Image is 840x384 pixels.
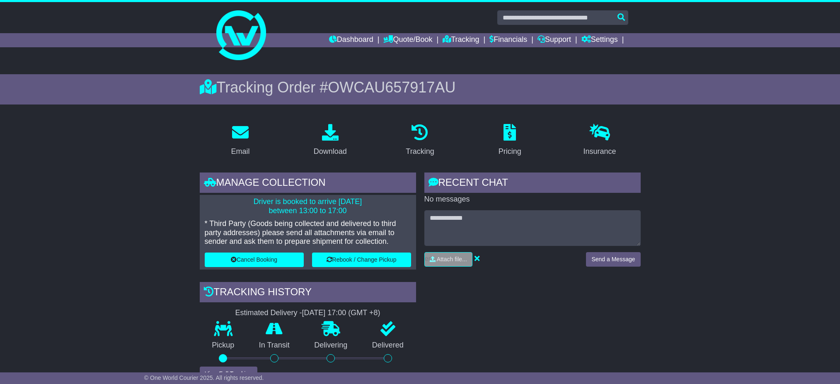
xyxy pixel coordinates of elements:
[205,253,304,267] button: Cancel Booking
[400,121,439,160] a: Tracking
[302,341,360,350] p: Delivering
[443,33,479,47] a: Tracking
[200,78,641,96] div: Tracking Order #
[200,173,416,195] div: Manage collection
[581,33,618,47] a: Settings
[499,146,521,157] div: Pricing
[329,33,373,47] a: Dashboard
[200,341,247,350] p: Pickup
[578,121,622,160] a: Insurance
[302,309,380,318] div: [DATE] 17:00 (GMT +8)
[231,146,249,157] div: Email
[406,146,434,157] div: Tracking
[328,79,455,96] span: OWCAU657917AU
[144,374,264,381] span: © One World Courier 2025. All rights reserved.
[537,33,571,47] a: Support
[200,282,416,304] div: Tracking history
[586,252,640,267] button: Send a Message
[225,121,255,160] a: Email
[314,146,347,157] div: Download
[383,33,432,47] a: Quote/Book
[583,146,616,157] div: Insurance
[308,121,352,160] a: Download
[424,173,641,195] div: RECENT CHAT
[205,219,411,246] p: * Third Party (Goods being collected and delivered to third party addresses) please send all atta...
[312,253,411,267] button: Rebook / Change Pickup
[200,367,257,381] button: View Full Tracking
[424,195,641,204] p: No messages
[247,341,302,350] p: In Transit
[493,121,527,160] a: Pricing
[360,341,416,350] p: Delivered
[489,33,527,47] a: Financials
[205,197,411,215] p: Driver is booked to arrive [DATE] between 13:00 to 17:00
[200,309,416,318] div: Estimated Delivery -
